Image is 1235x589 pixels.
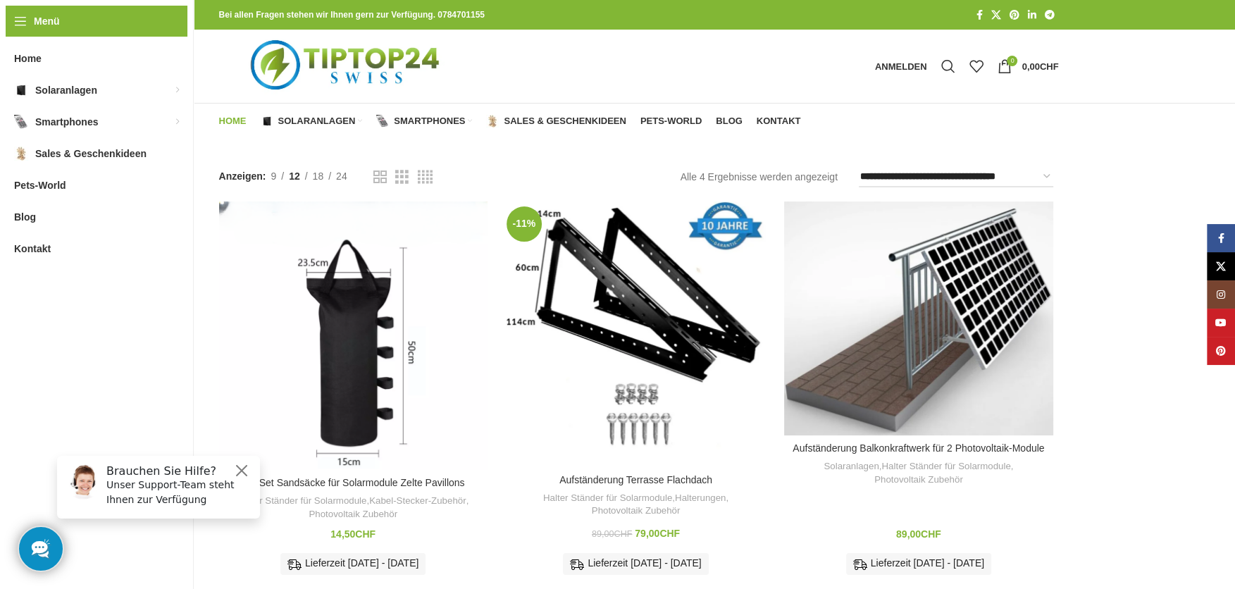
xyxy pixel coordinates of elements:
a: 18 [308,168,329,184]
a: X Social Link [987,6,1005,25]
a: Smartphones [376,107,472,135]
p: Unser Support-Team steht Ihnen zur Verfügung [61,33,206,63]
span: CHF [614,529,632,539]
a: Sales & Geschenkideen [486,107,626,135]
span: Solaranlagen [35,77,97,103]
span: 12 [289,170,300,182]
a: Aufständerung Terrasse Flachdach [502,201,770,467]
bdi: 0,00 [1022,61,1058,72]
bdi: 89,00 [592,529,632,539]
a: Telegram Social Link [1041,6,1059,25]
span: -11% [507,206,542,242]
div: Lieferzeit [DATE] - [DATE] [563,553,708,574]
a: Rasteransicht 2 [373,168,387,186]
a: Facebook Social Link [972,6,987,25]
div: Lieferzeit [DATE] - [DATE] [280,553,426,574]
a: Rasteransicht 4 [418,168,433,186]
span: Anzeigen [219,168,266,184]
div: , , [226,495,480,521]
a: Kontakt [757,107,801,135]
span: Sales & Geschenkideen [504,116,626,127]
strong: Bei allen Fragen stehen wir Ihnen gern zur Verfügung. 0784701155 [219,10,485,20]
img: Solaranlagen [261,115,273,128]
a: Logo der Website [219,60,475,71]
span: Smartphones [394,116,465,127]
bdi: 79,00 [635,528,680,539]
a: Pinterest Social Link [1005,6,1024,25]
span: Menü [34,13,60,29]
img: Smartphones [14,115,28,129]
a: 0 0,00CHF [990,52,1065,80]
span: Blog [716,116,743,127]
a: Suche [933,52,962,80]
span: Pets-World [14,173,66,198]
a: Halterungen [675,492,726,505]
a: Halter Ständer für Solarmodule [237,495,366,508]
a: LinkedIn Social Link [1024,6,1041,25]
span: Sales & Geschenkideen [35,141,147,166]
a: 4er-Set Sandsäcke für Solarmodule Zelte Pavillons [242,477,465,488]
img: Tiptop24 Nachhaltige & Faire Produkte [219,30,475,103]
span: Home [219,116,247,127]
img: Smartphones [376,115,389,128]
a: 12 [284,168,305,184]
span: Home [14,46,42,71]
a: Pets-World [640,107,702,135]
button: Close [187,18,204,35]
h6: Brauchen Sie Hilfe? [61,20,206,33]
span: CHF [1040,61,1059,72]
span: Pets-World [640,116,702,127]
a: Anmelden [868,52,934,80]
a: Facebook Social Link [1207,224,1235,252]
img: Sales & Geschenkideen [14,147,28,161]
a: Kabel-Stecker-Zubehör [369,495,466,508]
span: 9 [271,170,276,182]
a: YouTube Social Link [1207,309,1235,337]
span: Solaranlagen [278,116,356,127]
a: 24 [331,168,352,184]
a: Photovoltaik Zubehör [592,504,681,518]
a: Photovoltaik Zubehör [874,473,963,487]
bdi: 89,00 [896,528,941,540]
span: 18 [313,170,324,182]
span: CHF [659,528,680,539]
span: 0 [1007,56,1017,66]
span: Smartphones [35,109,98,135]
span: CHF [355,528,376,540]
a: 4er-Set Sandsäcke für Solarmodule Zelte Pavillons [219,201,488,470]
a: Aufständerung Balkonkraftwerk für 2 Photovoltaik-Module [793,442,1044,454]
div: Hauptnavigation [212,107,808,135]
div: , , [509,492,763,518]
a: Aufständerung Balkonkraftwerk für 2 Photovoltaik-Module [784,201,1053,435]
img: Customer service [20,20,55,55]
a: Halter Ständer für Solarmodule [543,492,672,505]
select: Shop-Reihenfolge [859,167,1053,187]
div: , , [791,460,1045,486]
a: Home [219,107,247,135]
a: Solaranlagen [824,460,879,473]
a: Photovoltaik Zubehör [309,508,397,521]
span: Kontakt [757,116,801,127]
a: 9 [266,168,281,184]
img: Solaranlagen [14,83,28,97]
span: Anmelden [875,62,927,71]
span: Blog [14,204,36,230]
div: Meine Wunschliste [962,52,990,80]
span: CHF [921,528,941,540]
a: Halter Ständer für Solarmodule [881,460,1010,473]
a: Aufständerung Terrasse Flachdach [559,474,712,485]
a: Rasteransicht 3 [395,168,409,186]
a: Solaranlagen [261,107,363,135]
bdi: 14,50 [330,528,376,540]
span: 24 [336,170,347,182]
div: Lieferzeit [DATE] - [DATE] [846,553,991,574]
span: Kontakt [14,236,51,261]
a: Instagram Social Link [1207,280,1235,309]
img: Sales & Geschenkideen [486,115,499,128]
p: Alle 4 Ergebnisse werden angezeigt [681,169,838,185]
a: X Social Link [1207,252,1235,280]
a: Pinterest Social Link [1207,337,1235,365]
a: Blog [716,107,743,135]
